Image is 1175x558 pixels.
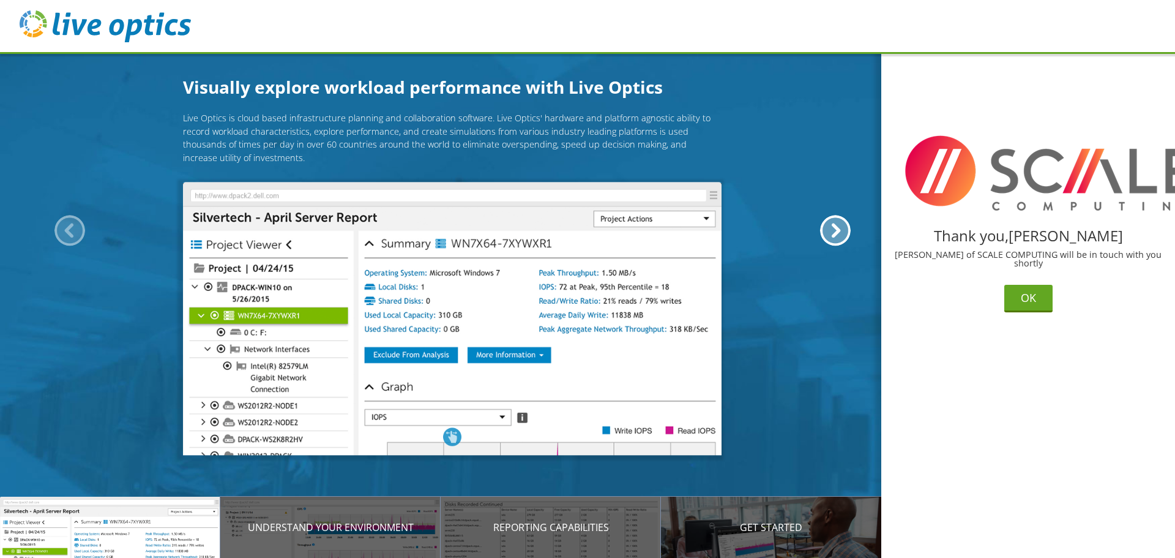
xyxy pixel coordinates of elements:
[183,183,722,456] img: Introducing Live Optics
[183,111,722,164] p: Live Optics is cloud based infrastructure planning and collaboration software. Live Optics' hardw...
[1004,285,1053,312] button: OK
[20,10,191,42] img: live_optics_svg.svg
[891,251,1165,268] p: [PERSON_NAME] of SCALE COMPUTING will be in touch with you shortly
[1009,225,1123,246] span: [PERSON_NAME]
[183,74,722,100] h1: Visually explore workload performance with Live Optics
[441,520,661,535] p: Reporting Capabilities
[661,520,881,535] p: Get Started
[891,228,1165,243] h2: Thank you,
[220,520,441,535] p: Understand your environment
